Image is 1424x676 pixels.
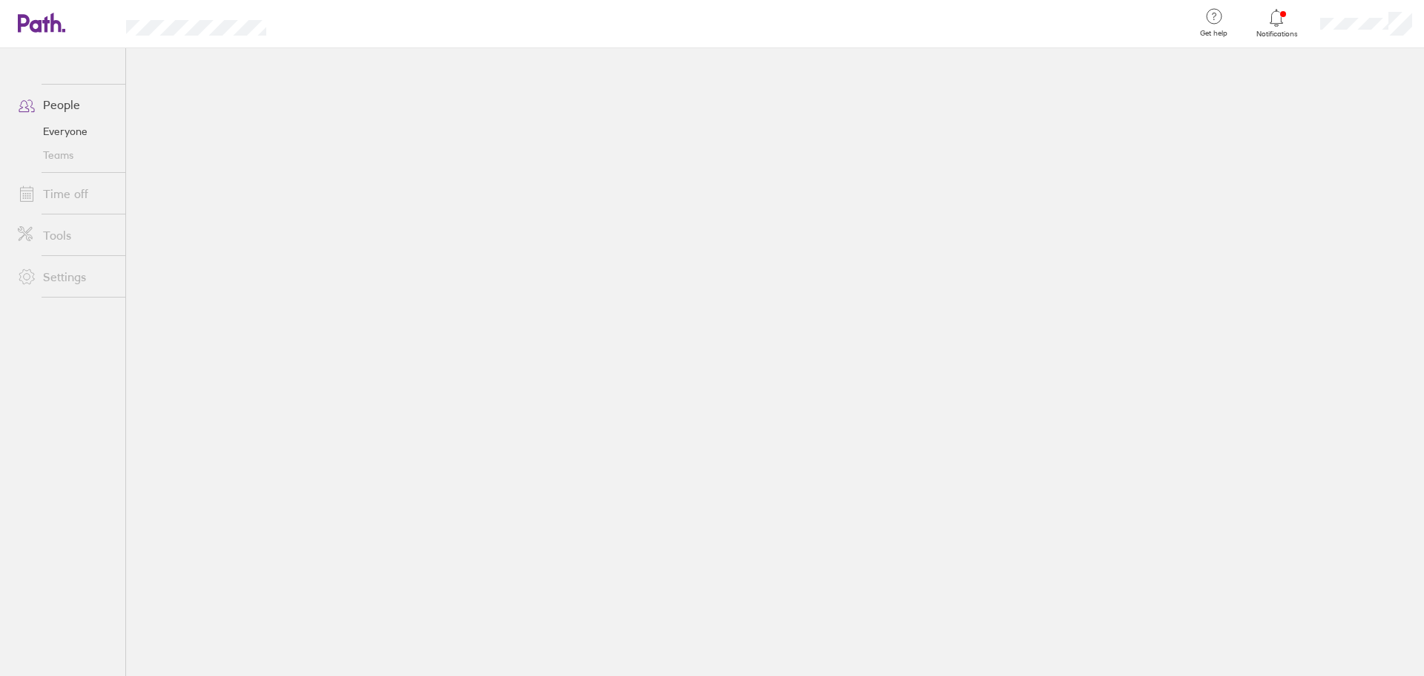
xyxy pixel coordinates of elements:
[6,143,125,167] a: Teams
[1253,30,1301,39] span: Notifications
[6,90,125,119] a: People
[1253,7,1301,39] a: Notifications
[6,119,125,143] a: Everyone
[1190,29,1238,38] span: Get help
[6,179,125,209] a: Time off
[6,262,125,292] a: Settings
[6,220,125,250] a: Tools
